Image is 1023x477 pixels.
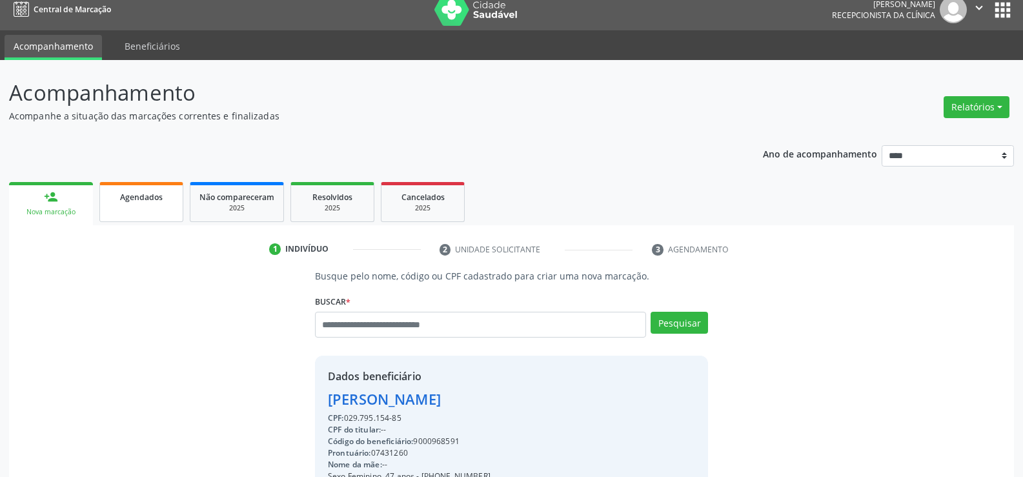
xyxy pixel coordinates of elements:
[9,77,713,109] p: Acompanhamento
[5,35,102,60] a: Acompanhamento
[651,312,708,334] button: Pesquisar
[44,190,58,204] div: person_add
[390,203,455,213] div: 2025
[9,109,713,123] p: Acompanhe a situação das marcações correntes e finalizadas
[120,192,163,203] span: Agendados
[328,447,491,459] div: 07431260
[34,4,111,15] span: Central de Marcação
[285,243,329,255] div: Indivíduo
[328,412,344,423] span: CPF:
[199,192,274,203] span: Não compareceram
[312,192,352,203] span: Resolvidos
[328,436,491,447] div: 9000968591
[328,459,382,470] span: Nome da mãe:
[199,203,274,213] div: 2025
[328,389,491,410] div: [PERSON_NAME]
[328,369,491,384] div: Dados beneficiário
[972,1,986,15] i: 
[328,412,491,424] div: 029.795.154-85
[328,424,381,435] span: CPF do titular:
[300,203,365,213] div: 2025
[18,207,84,217] div: Nova marcação
[328,447,371,458] span: Prontuário:
[315,269,708,283] p: Busque pelo nome, código ou CPF cadastrado para criar uma nova marcação.
[763,145,877,161] p: Ano de acompanhamento
[328,424,491,436] div: --
[116,35,189,57] a: Beneficiários
[269,243,281,255] div: 1
[315,292,350,312] label: Buscar
[401,192,445,203] span: Cancelados
[832,10,935,21] span: Recepcionista da clínica
[328,436,413,447] span: Código do beneficiário:
[944,96,1009,118] button: Relatórios
[328,459,491,471] div: --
